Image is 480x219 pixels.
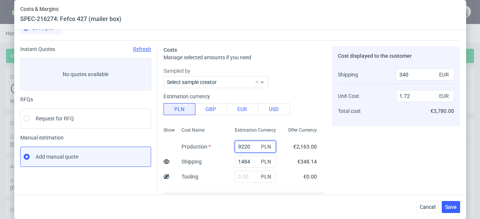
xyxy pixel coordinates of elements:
p: Send [127,72,198,85]
button: USD [258,103,290,115]
time: [DATE] 23:59 [39,73,70,80]
p: Shipping & Billing Filled [206,65,277,70]
label: Select sample creator [167,79,217,85]
span: It is realised via the Order [86,28,166,35]
span: [DATE] 10:26 [291,80,343,85]
div: Instant Quotes [20,46,151,52]
a: → R816050217 [404,72,441,79]
a: Offers [25,6,40,13]
label: No quotes available [20,58,151,90]
a: Preview [202,146,243,154]
span: Estimation Currency [235,127,276,133]
span: Show [163,127,175,133]
td: Offer sent to Customer [128,115,228,124]
p: Yes [206,72,277,79]
span: Cancel [420,204,435,210]
div: RFQs [20,96,151,102]
div: [EMAIL_ADDRESS][PERSON_NAME][DOMAIN_NAME] [10,109,108,124]
a: Create a related offer [67,49,114,57]
span: Total cost [338,108,361,114]
div: Custom Offer Settings [124,135,295,166]
a: R816050217 [139,28,166,35]
p: Due [351,72,396,79]
label: Tooling [181,174,198,180]
span: Offer accepted on [DATE] 10:26 AM [10,28,86,35]
p: Offer accepted [285,65,343,70]
div: Send to Customer [124,94,295,111]
span: [DATE] 16:25 [134,80,198,85]
span: Manual estimation [20,135,151,141]
span: Request for RFQ [36,115,74,122]
label: Shipping [181,159,202,165]
input: 0.00 [235,141,276,153]
span: Costs [163,47,177,53]
span: Add manual quote [36,153,78,160]
p: Yes [285,72,343,85]
input: 0.00 [396,69,454,81]
span: Offer Currency [288,127,317,133]
span: €0.00 [303,174,317,180]
span: Save [445,204,457,210]
span: PLN [259,156,274,167]
div: [PERSON_NAME][EMAIL_ADDRESS][PERSON_NAME][DOMAIN_NAME] [10,153,108,167]
span: €3,780.00 [430,108,454,114]
label: Sampled by [163,67,323,75]
td: Client email [128,171,211,188]
header: SPEC-216274: Fefco 427 (mailer box) [20,15,121,23]
div: Order nickname [6,177,118,194]
span: €348.14 [297,159,317,165]
span: EUR [438,91,453,101]
span: Cost displayed to the customer [338,53,412,59]
span: Comments [307,99,334,114]
h1: CO.56807 [10,57,114,72]
td: Valid until [128,188,211,205]
input: 0.00 [235,156,276,168]
span: Manage selected amounts if you need [163,54,251,60]
span: Cost Name [181,127,204,133]
a: User (0) [340,95,357,111]
span: Costs & Margins [20,6,121,12]
div: Progress [124,45,474,61]
button: GBP [195,103,227,115]
p: Payment [351,65,396,70]
div: Offer Manager [6,91,118,107]
input: 0.00 [235,171,276,183]
p: Offer sent to customer [127,65,198,70]
a: View in [GEOGRAPHIC_DATA] [154,146,195,154]
label: Estimation currency [163,93,210,99]
p: No visible and valid item in offer. [208,99,291,106]
a: All (0) [431,95,443,111]
a: Attachments (0) [393,95,427,111]
button: EUR [226,103,258,115]
span: EUR [438,69,453,80]
span: Refresh [133,46,151,52]
div: Offer [6,45,118,57]
div: Account Manager [6,134,118,151]
a: Home [6,6,25,13]
p: Order [404,65,471,70]
p: Valid until: [10,73,70,81]
button: Save [442,201,460,213]
span: Shipping [338,72,358,78]
a: Copy link for customers [250,146,291,154]
span: Unit Cost [338,93,359,99]
span: €2,163.00 [293,144,317,150]
td: YES, [DATE][DATE] 16:25 [228,115,291,124]
a: Automatic (0) [361,95,389,111]
button: PLN [163,103,195,115]
button: Cancel [416,201,439,213]
a: View all (0) [447,100,463,114]
span: PLN [259,171,274,182]
span: PLN [259,141,274,152]
label: Production [181,144,211,150]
